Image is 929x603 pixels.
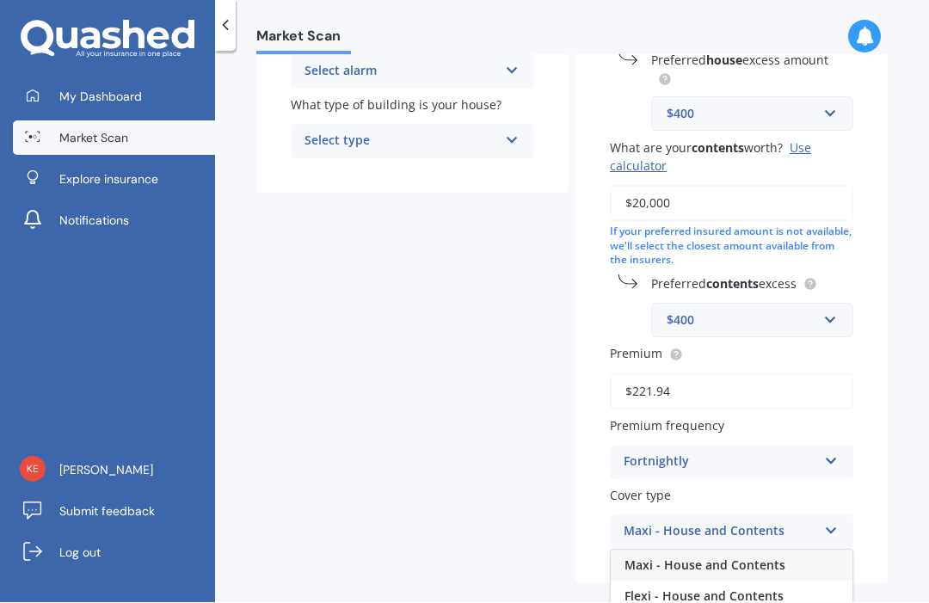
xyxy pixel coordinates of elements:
span: What type of building is your house? [291,97,501,114]
div: $400 [667,311,817,330]
b: contents [692,140,744,157]
span: Cover type [610,488,671,504]
img: eb6406bb8c7c39e00a0c1026c860da17 [20,457,46,483]
span: Explore insurance [59,171,158,188]
input: Enter amount [610,186,853,222]
div: Use calculator [610,140,811,175]
span: Market Scan [256,28,351,52]
input: Enter premium [610,374,853,410]
div: Fortnightly [624,452,817,473]
div: If your preferred insured amount is not available, we'll select the closest amount available from... [610,225,853,268]
span: Notifications [59,212,129,230]
span: What are your worth? [610,140,783,157]
span: My Dashboard [59,89,142,106]
div: $400 [667,105,817,124]
b: contents [706,276,759,292]
a: Notifications [13,204,215,238]
span: Premium [610,347,662,363]
a: [PERSON_NAME] [13,453,215,488]
a: Log out [13,536,215,570]
span: Submit feedback [59,503,155,520]
span: Preferred excess amount [651,52,828,69]
div: Select type [305,132,498,152]
div: Select alarm [305,62,498,83]
b: house [706,52,742,69]
span: Log out [59,545,101,562]
span: [PERSON_NAME] [59,462,153,479]
span: Market Scan [59,130,128,147]
a: Submit feedback [13,495,215,529]
a: Market Scan [13,121,215,156]
div: Maxi - House and Contents [624,522,817,543]
a: Explore insurance [13,163,215,197]
span: Maxi - House and Contents [624,557,785,574]
span: Preferred excess [651,276,797,292]
span: Premium frequency [610,418,724,434]
a: My Dashboard [13,80,215,114]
